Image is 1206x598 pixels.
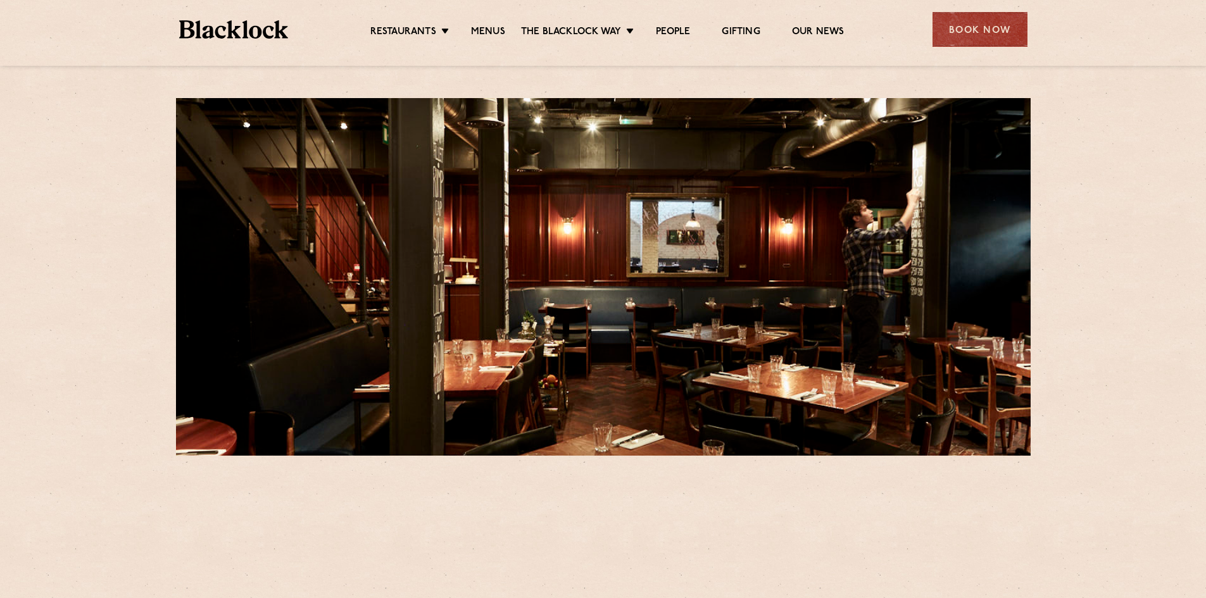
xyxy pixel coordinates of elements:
[792,26,845,40] a: Our News
[179,20,289,39] img: BL_Textured_Logo-footer-cropped.svg
[722,26,760,40] a: Gifting
[933,12,1027,47] div: Book Now
[521,26,621,40] a: The Blacklock Way
[471,26,505,40] a: Menus
[656,26,690,40] a: People
[370,26,436,40] a: Restaurants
